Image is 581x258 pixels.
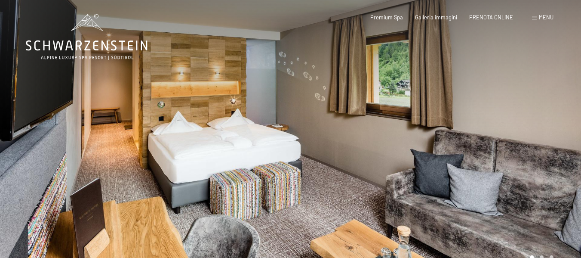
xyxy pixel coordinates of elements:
[469,14,513,21] a: PRENOTA ONLINE
[415,14,457,21] a: Galleria immagini
[539,14,553,21] span: Menu
[370,14,403,21] a: Premium Spa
